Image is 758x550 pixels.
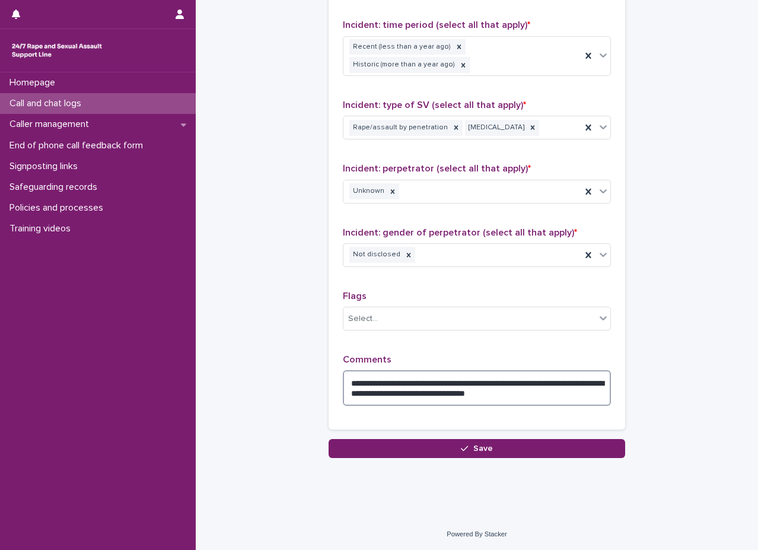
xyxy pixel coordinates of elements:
[329,439,625,458] button: Save
[343,228,577,237] span: Incident: gender of perpetrator (select all that apply)
[5,223,80,234] p: Training videos
[465,120,526,136] div: [MEDICAL_DATA]
[348,313,378,325] div: Select...
[343,100,526,110] span: Incident: type of SV (select all that apply)
[5,98,91,109] p: Call and chat logs
[5,140,152,151] p: End of phone call feedback form
[5,77,65,88] p: Homepage
[9,39,104,62] img: rhQMoQhaT3yELyF149Cw
[343,164,531,173] span: Incident: perpetrator (select all that apply)
[5,182,107,193] p: Safeguarding records
[5,202,113,214] p: Policies and processes
[5,161,87,172] p: Signposting links
[349,183,386,199] div: Unknown
[343,291,367,301] span: Flags
[343,20,530,30] span: Incident: time period (select all that apply)
[343,355,391,364] span: Comments
[447,530,507,538] a: Powered By Stacker
[349,120,450,136] div: Rape/assault by penetration
[5,119,98,130] p: Caller management
[349,39,453,55] div: Recent (less than a year ago)
[349,247,402,263] div: Not disclosed
[349,57,457,73] div: Historic (more than a year ago)
[473,444,493,453] span: Save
